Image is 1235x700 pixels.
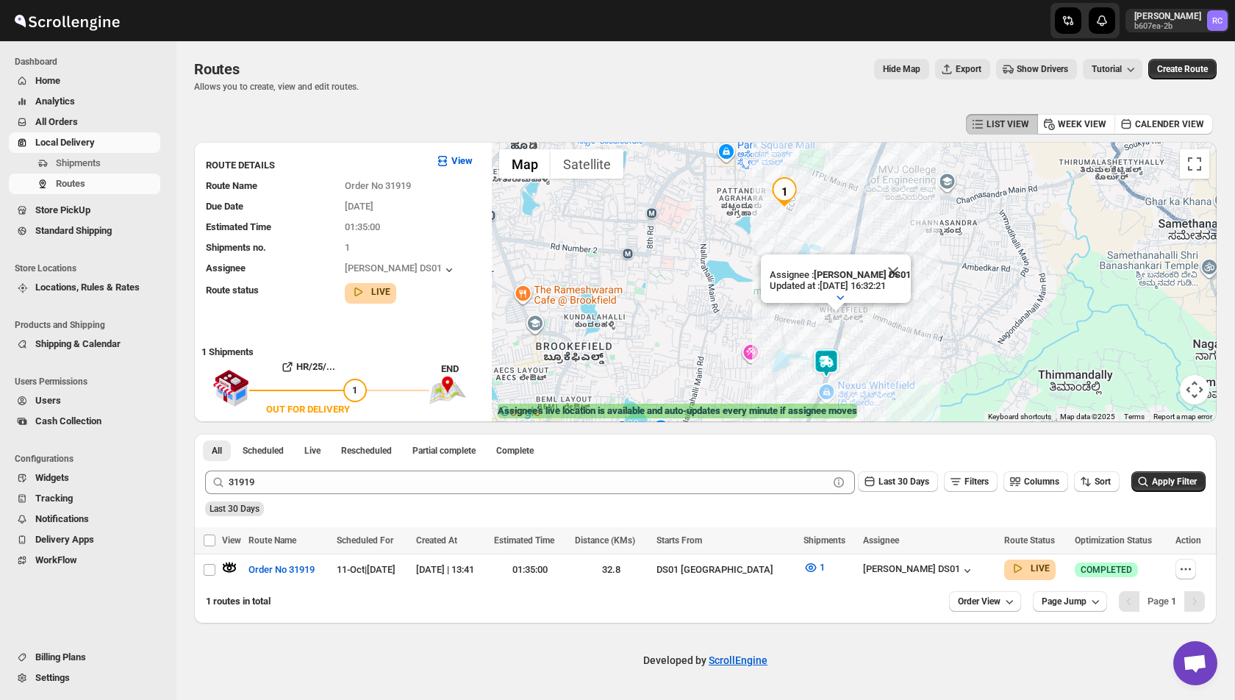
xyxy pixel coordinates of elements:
span: 11-Oct | [DATE] [337,564,395,575]
span: Order No 31919 [248,562,315,577]
p: b607ea-2b [1134,22,1201,31]
button: All routes [203,440,231,461]
label: Assignee's live location is available and auto-updates every minute if assignee moves [498,404,857,418]
span: Delivery Apps [35,534,94,545]
span: COMPLETED [1081,564,1132,576]
span: Page Jump [1042,596,1087,607]
span: Page [1148,596,1176,607]
button: WorkFlow [9,550,160,571]
button: Tracking [9,488,160,509]
b: View [451,155,473,166]
button: Settings [9,668,160,688]
button: Routes [9,174,160,194]
button: Analytics [9,91,160,112]
button: 1 [795,556,834,579]
button: Users [9,390,160,411]
span: 1 [345,242,350,253]
span: CALENDER VIEW [1135,118,1204,130]
span: Route Status [1004,535,1055,546]
span: Local Delivery [35,137,95,148]
button: LIVE [1010,561,1050,576]
b: HR/25/... [296,361,335,372]
button: LIVE [351,285,390,299]
button: Page Jump [1033,591,1107,612]
button: Last 30 Days [858,471,938,492]
p: [PERSON_NAME] [1134,10,1201,22]
button: User menu [1125,9,1229,32]
button: Order View [949,591,1021,612]
span: 1 routes in total [206,596,271,607]
img: ScrollEngine [12,2,122,39]
button: Keyboard shortcuts [988,412,1051,422]
span: All Orders [35,116,78,127]
div: 32.8 [575,562,647,577]
h3: ROUTE DETAILS [206,158,423,173]
span: Created At [416,535,457,546]
span: Filters [964,476,989,487]
b: [PERSON_NAME] DS01 [814,269,911,280]
button: Shipments [9,153,160,174]
div: DS01 [GEOGRAPHIC_DATA] [656,562,795,577]
img: trip_end.png [429,376,466,404]
div: [DATE] | 13:41 [416,562,486,577]
span: Tutorial [1092,64,1122,74]
span: Routes [194,60,240,78]
button: Widgets [9,468,160,488]
b: LIVE [1031,563,1050,574]
button: Show street map [499,149,551,179]
span: LIST VIEW [987,118,1029,130]
span: 01:35:00 [345,221,380,232]
button: HR/25/... [249,355,367,379]
span: Estimated Time [206,221,271,232]
button: CALENDER VIEW [1114,114,1213,135]
span: Action [1175,535,1201,546]
span: Assignee [206,262,246,274]
span: Sort [1095,476,1111,487]
button: Billing Plans [9,647,160,668]
span: Route Name [206,180,257,191]
span: View [222,535,241,546]
span: Home [35,75,60,86]
b: LIVE [371,287,390,297]
span: Users Permissions [15,376,166,387]
button: Map action label [874,59,929,79]
span: Shipping & Calendar [35,338,121,349]
span: Show Drivers [1017,63,1068,75]
span: Last 30 Days [210,504,259,514]
button: Map camera controls [1180,375,1209,404]
button: Apply Filter [1131,471,1206,492]
span: Export [956,63,981,75]
span: Billing Plans [35,651,86,662]
div: [PERSON_NAME] DS01 [345,262,457,277]
p: Updated at : [DATE] 16:32:21 [770,280,911,291]
span: Scheduled For [337,535,393,546]
span: Order View [958,596,1000,607]
span: WEEK VIEW [1058,118,1106,130]
span: Dashboard [15,56,166,68]
span: Shipments no. [206,242,266,253]
span: 1 [820,562,825,573]
span: Assignee [863,535,899,546]
span: Route Name [248,535,296,546]
div: OUT FOR DELIVERY [266,402,350,417]
span: All [212,445,222,457]
span: [DATE] [345,201,373,212]
b: 1 Shipments [194,339,254,357]
span: Last 30 Days [878,476,929,487]
span: Hide Map [883,63,920,75]
p: Assignee : [770,269,911,280]
img: Google [495,403,544,422]
button: Create Route [1148,59,1217,79]
span: Standard Shipping [35,225,112,236]
div: 01:35:00 [494,562,566,577]
span: Locations, Rules & Rates [35,282,140,293]
button: LIST VIEW [966,114,1038,135]
span: Rescheduled [341,445,392,457]
nav: Pagination [1119,591,1205,612]
span: Map data ©2025 [1060,413,1115,421]
span: Complete [496,445,534,457]
a: ScrollEngine [709,654,767,666]
button: Tutorial [1083,59,1142,79]
button: Show satellite imagery [551,149,623,179]
button: Close [876,254,911,290]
